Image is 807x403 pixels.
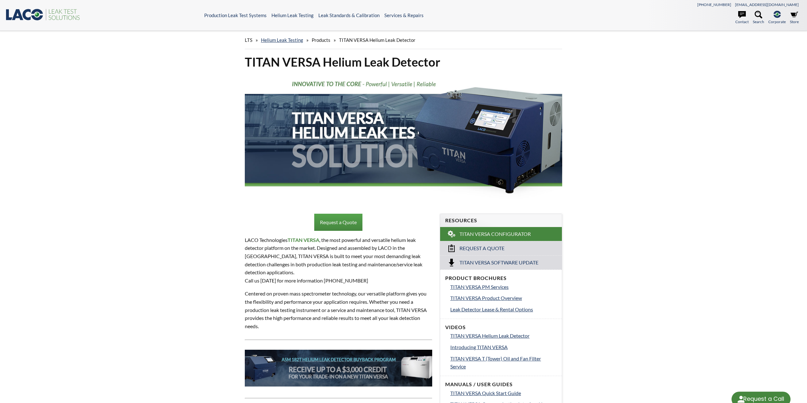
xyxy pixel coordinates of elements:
[450,284,509,290] span: TITAN VERSA PM Services
[735,2,799,7] a: [EMAIL_ADDRESS][DOMAIN_NAME]
[445,217,557,224] h4: Resources
[459,245,504,252] span: Request a Quote
[753,11,764,25] a: Search
[735,11,749,25] a: Contact
[450,306,533,312] span: Leak Detector Lease & Rental Options
[697,2,731,7] a: [PHONE_NUMBER]
[440,241,562,255] a: Request a Quote
[245,31,563,49] div: » » »
[245,54,563,70] h1: TITAN VERSA Helium Leak Detector
[790,11,799,25] a: Store
[459,231,531,237] span: TITAN VERSA Configurator
[450,343,557,351] a: Introducing TITAN VERSA
[440,227,562,241] a: TITAN VERSA Configurator
[445,381,557,388] h4: Manuals / User Guides
[245,75,563,202] img: TITAN VERSA Helium Leak Test Solutions header
[339,37,415,43] span: TITAN VERSA Helium Leak Detector
[450,344,508,350] span: Introducing TITAN VERSA
[314,214,362,231] a: Request a Quote
[450,332,557,340] a: TITAN VERSA Helium Leak Detector
[245,350,432,386] img: 182T-Banner__LTS_.jpg
[445,324,557,331] h4: Videos
[318,12,380,18] a: Leak Standards & Calibration
[288,237,319,243] strong: TITAN VERSA
[450,295,522,301] span: TITAN VERSA Product Overview
[450,354,557,371] a: TITAN VERSA T (Tower) Oil and Fan Filter Service
[384,12,424,18] a: Services & Repairs
[261,37,303,43] a: Helium Leak Testing
[445,275,557,282] h4: Product Brochures
[450,305,557,314] a: Leak Detector Lease & Rental Options
[450,294,557,302] a: TITAN VERSA Product Overview
[440,255,562,270] a: Titan Versa Software Update
[245,236,432,285] p: LACO Technologies , the most powerful and versatile helium leak detector platform on the market. ...
[204,12,267,18] a: Production Leak Test Systems
[459,259,538,266] span: Titan Versa Software Update
[312,37,330,43] span: Products
[245,37,252,43] span: LTS
[245,289,432,330] p: Centered on proven mass spectrometer technology, our versatile platform gives you the flexibility...
[450,333,530,339] span: TITAN VERSA Helium Leak Detector
[450,390,521,396] span: TITAN VERSA Quick Start Guide
[450,389,557,397] a: TITAN VERSA Quick Start Guide
[768,19,786,25] span: Corporate
[450,283,557,291] a: TITAN VERSA PM Services
[450,355,541,370] span: TITAN VERSA T (Tower) Oil and Fan Filter Service
[271,12,314,18] a: Helium Leak Testing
